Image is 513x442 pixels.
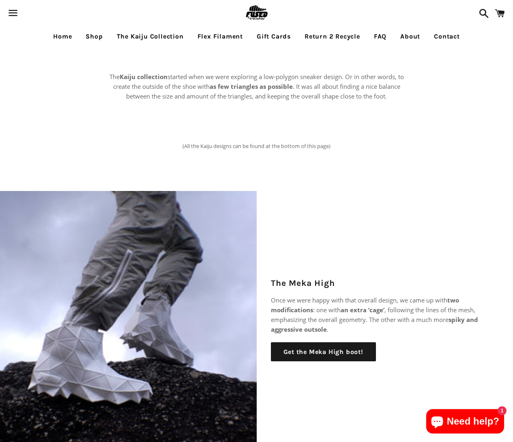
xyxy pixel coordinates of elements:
a: Return 2 Recycle [298,26,366,47]
a: About [394,26,426,47]
p: Once we were happy with that overall design, we came up with : one with , following the lines of ... [271,295,499,334]
p: The started when we were exploring a low-polygon sneaker design. Or in other words, to create the... [107,72,407,101]
inbox-online-store-chat: Shopify online store chat [424,409,507,436]
a: Get the Meka High boot! [271,342,376,362]
strong: two modifications [271,296,459,314]
a: Gift Cards [251,26,297,47]
strong: Kaiju collection [120,73,167,81]
a: Flex Filament [191,26,249,47]
a: The Kaiju Collection [111,26,190,47]
strong: spiky and aggressive outsole [271,315,478,333]
h2: The Meka High [271,277,499,289]
a: FAQ [368,26,393,47]
strong: an extra ‘cage’ [341,306,384,314]
a: Shop [79,26,109,47]
a: Contact [428,26,466,47]
a: Home [47,26,78,47]
p: (All the Kaiju designs can be found at the bottom of this page) [159,133,354,159]
strong: as few triangles as possible [210,82,293,90]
